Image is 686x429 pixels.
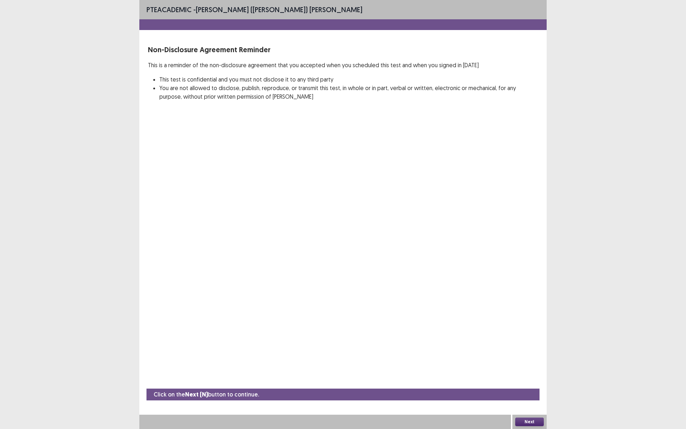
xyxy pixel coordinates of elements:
p: Click on the button to continue. [154,390,259,399]
p: Non-Disclosure Agreement Reminder [148,44,538,55]
p: This is a reminder of the non-disclosure agreement that you accepted when you scheduled this test... [148,61,538,69]
button: Next [515,418,544,426]
li: This test is confidential and you must not disclose it to any third party [159,75,538,84]
span: PTE academic [146,5,192,14]
strong: Next (N) [185,391,208,398]
p: - [PERSON_NAME] ([PERSON_NAME]) [PERSON_NAME] [146,4,362,15]
li: You are not allowed to disclose, publish, reproduce, or transmit this test, in whole or in part, ... [159,84,538,101]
